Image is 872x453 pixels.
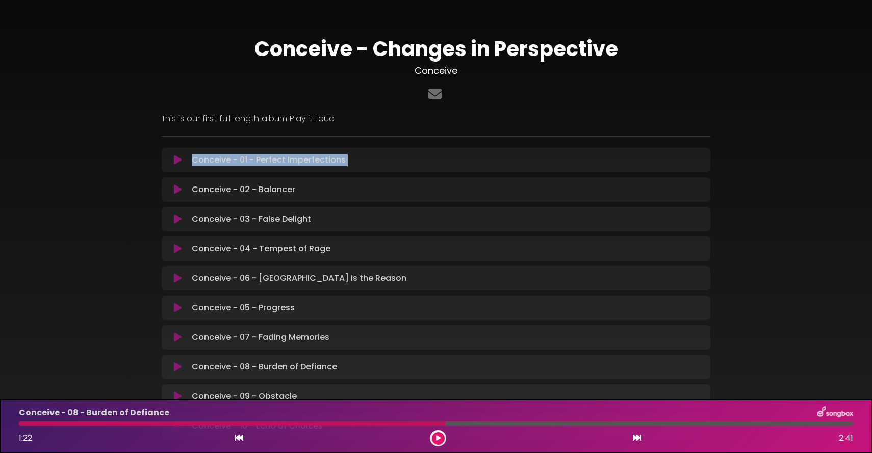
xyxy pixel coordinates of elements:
[192,183,295,196] p: Conceive - 02 - Balancer
[162,113,710,125] p: This is our first full length album Play it Loud
[19,407,169,419] p: Conceive - 08 - Burden of Defiance
[192,361,337,373] p: Conceive - 08 - Burden of Defiance
[192,154,346,166] p: Conceive - 01 - Perfect Imperfections
[192,213,311,225] p: Conceive - 03 - False Delight
[192,272,406,284] p: Conceive - 06 - [GEOGRAPHIC_DATA] is the Reason
[162,65,710,76] h3: Conceive
[817,406,853,419] img: songbox-logo-white.png
[192,302,295,314] p: Conceive - 05 - Progress
[192,390,297,403] p: Conceive - 09 - Obstacle
[192,243,330,255] p: Conceive - 04 - Tempest of Rage
[19,432,32,444] span: 1:22
[839,432,853,444] span: 2:41
[192,331,329,343] p: Conceive - 07 - Fading Memories
[162,37,710,61] h1: Conceive - Changes in Perspective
